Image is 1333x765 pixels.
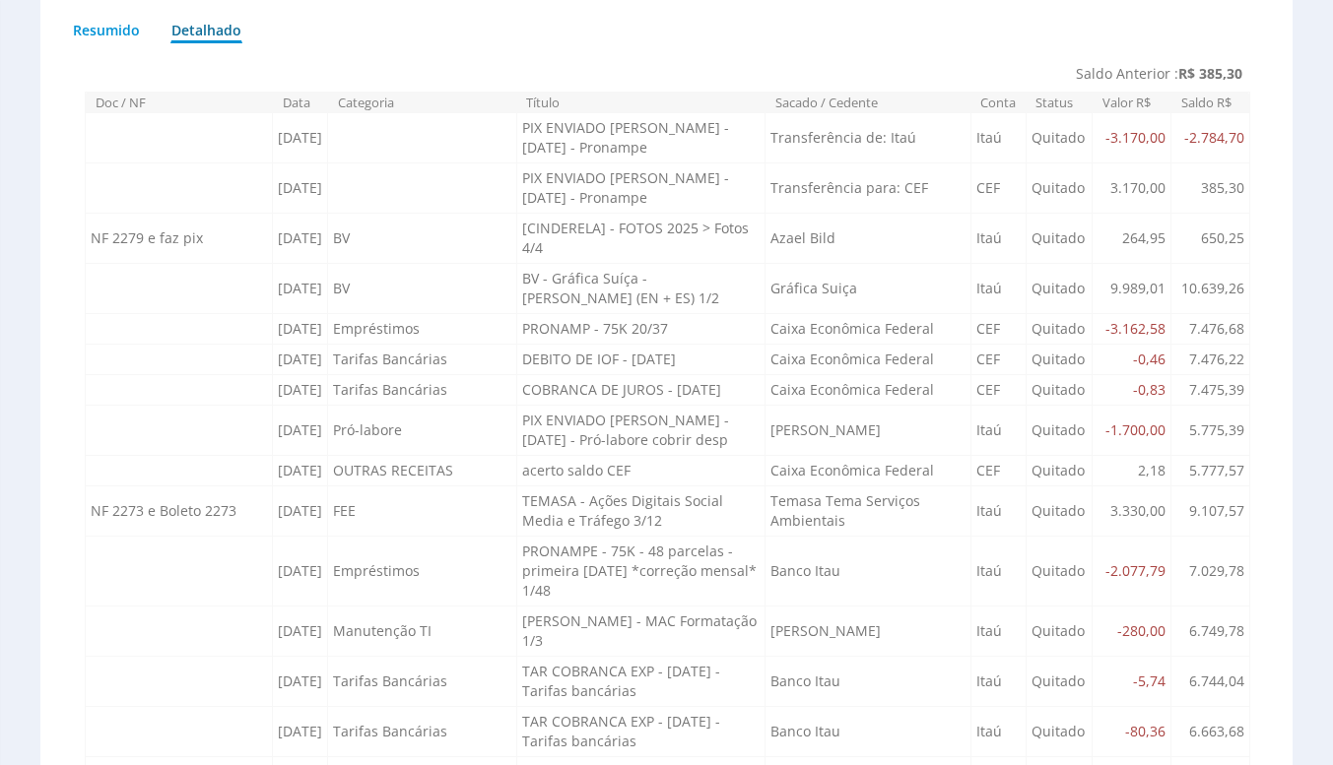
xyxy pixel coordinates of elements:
td: CEF [970,314,1026,345]
td: BV - Gráfica Suíça - [PERSON_NAME] (EN + ES) 1/2 [516,264,766,314]
td: Quitado [1026,264,1092,314]
a: Resumido [72,10,141,40]
th: Status [1026,93,1092,113]
td: 385,30 [1171,163,1250,214]
td: PIX ENVIADO [PERSON_NAME] - [DATE] - Pronampe [516,163,766,214]
td: [DATE] [273,163,328,214]
th: Valor R$ [1093,93,1171,113]
td: Banco Itau [766,657,971,707]
td: OUTRAS RECEITAS [328,456,516,486]
td: Temasa Tema Serviços Ambientais [766,486,971,537]
td: Empréstimos [328,314,516,345]
td: 9.107,57 [1171,486,1250,537]
td: [DATE] [273,606,328,657]
td: -1.700,00 [1093,406,1171,456]
td: PRONAMP - 75K 20/37 [516,314,766,345]
td: TAR COBRANCA EXP - [DATE] - Tarifas bancárias [516,657,766,707]
td: Caixa Econômica Federal [766,345,971,375]
td: [DATE] [273,264,328,314]
td: Quitado [1026,113,1092,163]
td: Azael Bild [766,214,971,264]
td: -0,46 [1093,345,1171,375]
td: Quitado [1026,163,1092,214]
td: NF 2273 e Boleto 2273 [85,486,273,537]
td: [DATE] [273,375,328,406]
td: Transferência de: Itaú [766,113,971,163]
th: Conta [970,93,1026,113]
td: Tarifas Bancárias [328,345,516,375]
td: [DATE] [273,657,328,707]
td: Itaú [970,264,1026,314]
td: [DATE] [273,314,328,345]
td: Caixa Econômica Federal [766,314,971,345]
td: CEF [970,456,1026,486]
td: Itaú [970,406,1026,456]
td: [PERSON_NAME] [766,406,971,456]
th: Nº Documento ou NF [85,93,273,113]
td: PIX ENVIADO [PERSON_NAME] - [DATE] - Pronampe [516,113,766,163]
td: PRONAMPE - 75K - 48 parcelas - primeira [DATE] *correção mensal* 1/48 [516,537,766,606]
td: acerto saldo CEF [516,456,766,486]
td: PIX ENVIADO [PERSON_NAME] - [DATE] - Pró-labore cobrir desp [516,406,766,456]
td: Quitado [1026,707,1092,757]
td: CEF [970,375,1026,406]
td: TAR COBRANCA EXP - [DATE] - Tarifas bancárias [516,707,766,757]
td: Caixa Econômica Federal [766,456,971,486]
td: -0,83 [1093,375,1171,406]
td: Tarifas Bancárias [328,375,516,406]
td: -3.162,58 [1093,314,1171,345]
td: -3.170,00 [1093,113,1171,163]
td: Quitado [1026,486,1092,537]
th: Categoria [328,93,516,113]
td: DEBITO DE IOF - [DATE] [516,345,766,375]
td: [DATE] [273,707,328,757]
td: -80,36 [1093,707,1171,757]
td: Itaú [970,113,1026,163]
td: 3.330,00 [1093,486,1171,537]
td: 3.170,00 [1093,163,1171,214]
td: -280,00 [1093,606,1171,657]
td: Itaú [970,657,1026,707]
td: [CINDERELA] - FOTOS 2025 > Fotos 4/4 [516,214,766,264]
td: Caixa Econômica Federal [766,375,971,406]
td: [DATE] [273,456,328,486]
td: Quitado [1026,406,1092,456]
th: Título [516,93,766,113]
td: Itaú [970,707,1026,757]
td: [DATE] [273,113,328,163]
td: Quitado [1026,345,1092,375]
td: Banco Itau [766,537,971,606]
th: Data [273,93,328,113]
b: R$ 385,30 [1178,64,1242,83]
td: 2,18 [1093,456,1171,486]
td: NF 2279 e faz pix [85,214,273,264]
td: TEMASA - Ações Digitais Social Media e Tráfego 3/12 [516,486,766,537]
td: Pró-labore [328,406,516,456]
td: Manutenção TI [328,606,516,657]
td: Transferência para: CEF [766,163,971,214]
td: Quitado [1026,314,1092,345]
td: -2.784,70 [1171,113,1250,163]
td: 6.663,68 [1171,707,1250,757]
td: Quitado [1026,606,1092,657]
td: BV [328,264,516,314]
td: Tarifas Bancárias [328,657,516,707]
td: Itaú [970,537,1026,606]
td: -5,74 [1093,657,1171,707]
td: 7.029,78 [1171,537,1250,606]
td: CEF [970,163,1026,214]
td: 7.476,68 [1171,314,1250,345]
td: -2.077,79 [1093,537,1171,606]
td: Quitado [1026,214,1092,264]
td: [DATE] [273,406,328,456]
td: 9.989,01 [1093,264,1171,314]
td: 650,25 [1171,214,1250,264]
td: FEE [328,486,516,537]
td: Tarifas Bancárias [328,707,516,757]
td: [DATE] [273,214,328,264]
td: 6.749,78 [1171,606,1250,657]
td: Quitado [1026,456,1092,486]
td: Empréstimos [328,537,516,606]
th: Sacado / Cedente [766,93,971,113]
td: Quitado [1026,657,1092,707]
